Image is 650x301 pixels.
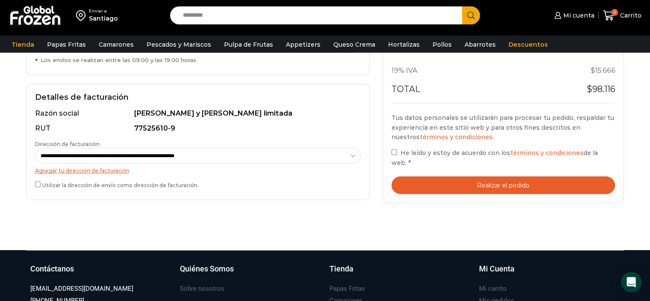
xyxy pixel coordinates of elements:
[89,8,118,14] div: Enviar a
[479,263,620,283] a: Mi Cuenta
[329,36,379,53] a: Queso Crema
[460,36,500,53] a: Abarrotes
[408,159,411,167] abbr: requerido
[561,11,594,20] span: Mi cuenta
[35,124,133,134] div: RUT
[621,272,641,292] div: Open Intercom Messenger
[391,61,552,80] th: 19% IVA
[35,148,361,164] select: Dirección de facturación
[30,283,133,295] a: [EMAIL_ADDRESS][DOMAIN_NAME]
[35,167,129,174] a: Agregar tu dirección de facturación
[391,113,615,142] p: Tus datos personales se utilizarán para procesar tu pedido, respaldar tu experiencia en este siti...
[391,80,552,103] th: Total
[180,284,224,293] h3: Sobre nosotros
[552,7,594,24] a: Mi cuenta
[30,284,133,293] h3: [EMAIL_ADDRESS][DOMAIN_NAME]
[180,263,321,283] a: Quiénes Somos
[180,283,224,295] a: Sobre nosotros
[479,263,515,274] h3: Mi Cuenta
[510,149,583,157] a: términos y condiciones
[586,84,615,94] bdi: 98.116
[134,124,356,134] div: 77525610-9
[35,93,361,102] h2: Detalles de facturación
[428,36,456,53] a: Pollos
[35,182,41,187] input: Utilizar la dirección de envío como dirección de facturación.
[282,36,325,53] a: Appetizers
[180,263,234,274] h3: Quiénes Somos
[504,36,552,53] a: Descuentos
[94,36,138,53] a: Camarones
[603,6,641,26] a: 5 Carrito
[391,176,615,194] button: Realizar el pedido
[462,6,480,24] button: Search button
[30,263,74,274] h3: Contáctanos
[420,133,493,141] a: términos y condiciones
[479,284,507,293] h3: Mi carrito
[329,263,471,283] a: Tienda
[76,8,89,23] img: address-field-icon.svg
[384,36,424,53] a: Hortalizas
[391,149,598,166] span: He leído y estoy de acuerdo con los de la web.
[43,36,90,53] a: Papas Fritas
[590,66,594,75] span: $
[329,263,353,274] h3: Tienda
[35,180,361,189] label: Utilizar la dirección de envío como dirección de facturación.
[329,283,365,295] a: Papas Fritas
[611,9,618,16] span: 5
[35,56,361,64] div: Los envíos se realizan entre las 09:00 y las 19:00 horas.
[35,140,361,164] label: Dirección de facturación
[220,36,277,53] a: Pulpa de Frutas
[590,66,615,75] span: 15.666
[89,14,118,23] div: Santiago
[586,84,592,94] span: $
[7,36,38,53] a: Tienda
[30,263,171,283] a: Contáctanos
[618,11,641,20] span: Carrito
[391,149,397,155] input: He leído y estoy de acuerdo con lostérminos y condicionesde la web. *
[134,109,356,119] div: [PERSON_NAME] y [PERSON_NAME] limitada
[142,36,215,53] a: Pescados y Mariscos
[329,284,365,293] h3: Papas Fritas
[35,109,133,119] div: Razón social
[479,283,507,295] a: Mi carrito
